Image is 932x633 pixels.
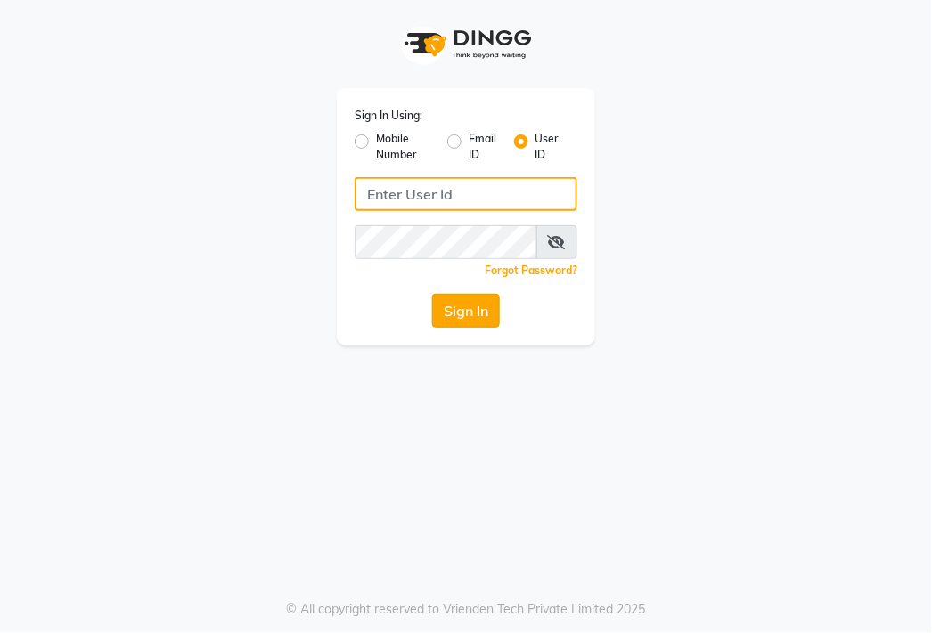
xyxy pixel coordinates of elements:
[376,131,433,163] label: Mobile Number
[485,264,577,277] a: Forgot Password?
[535,131,563,163] label: User ID
[355,177,577,211] input: Username
[432,294,500,328] button: Sign In
[469,131,499,163] label: Email ID
[355,225,537,259] input: Username
[355,108,422,124] label: Sign In Using:
[395,18,537,70] img: logo1.svg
